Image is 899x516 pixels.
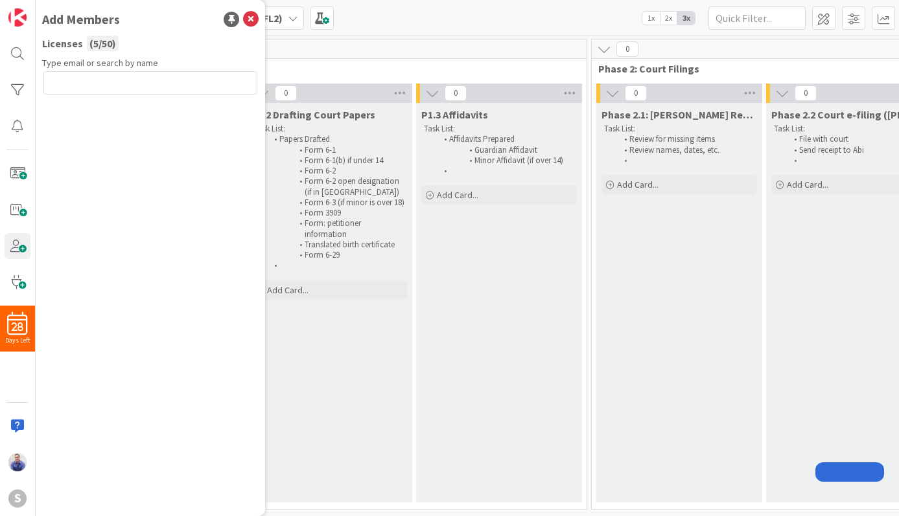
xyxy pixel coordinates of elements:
[424,124,574,134] p: Task List:
[267,218,405,240] li: Form: petitioner information
[8,489,27,508] div: S
[78,62,570,75] span: Phase 1: Initial Setup
[251,108,375,121] span: P1.2 Drafting Court Papers
[267,134,405,144] li: Papers Drafted
[625,85,647,101] span: 0
[12,322,23,331] span: 28
[787,179,828,190] span: Add Card...
[437,134,575,144] li: Affidavits Prepared
[8,453,27,471] img: JG
[42,56,158,70] span: Type email or search by name
[267,155,405,166] li: Form 6-1(b) if under 14
[616,41,638,57] span: 0
[617,179,659,190] span: Add Card...
[267,240,405,250] li: Translated birth certificate
[87,36,119,51] div: ( 5 / 50 )
[445,85,467,101] span: 0
[267,176,405,197] li: Form 6-2 open designation (if in [GEOGRAPHIC_DATA])
[437,155,575,166] li: Minor Affidavit (if over 14)
[267,284,309,296] span: Add Card...
[267,166,405,176] li: Form 6-2
[42,36,83,51] span: Licenses
[267,250,405,260] li: Form 6-29
[660,12,677,25] span: 2x
[677,12,695,25] span: 3x
[642,12,660,25] span: 1x
[437,189,478,201] span: Add Card...
[617,134,755,144] li: Review for missing items
[42,10,120,29] div: Add Members
[617,145,755,155] li: Review names, dates, etc.
[275,85,297,101] span: 0
[267,208,405,218] li: Form 3909
[437,145,575,155] li: Guardian Affidavit
[8,8,27,27] img: Visit kanbanzone.com
[267,145,405,155] li: Form 6-1
[421,108,488,121] span: P1.3 Affidavits
[254,124,404,134] p: Task List:
[708,6,806,30] input: Quick Filter...
[604,124,754,134] p: Task List:
[601,108,757,121] span: Phase 2.1: Lina Review
[795,85,817,101] span: 0
[267,197,405,208] li: Form 6-3 (if minor is over 18)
